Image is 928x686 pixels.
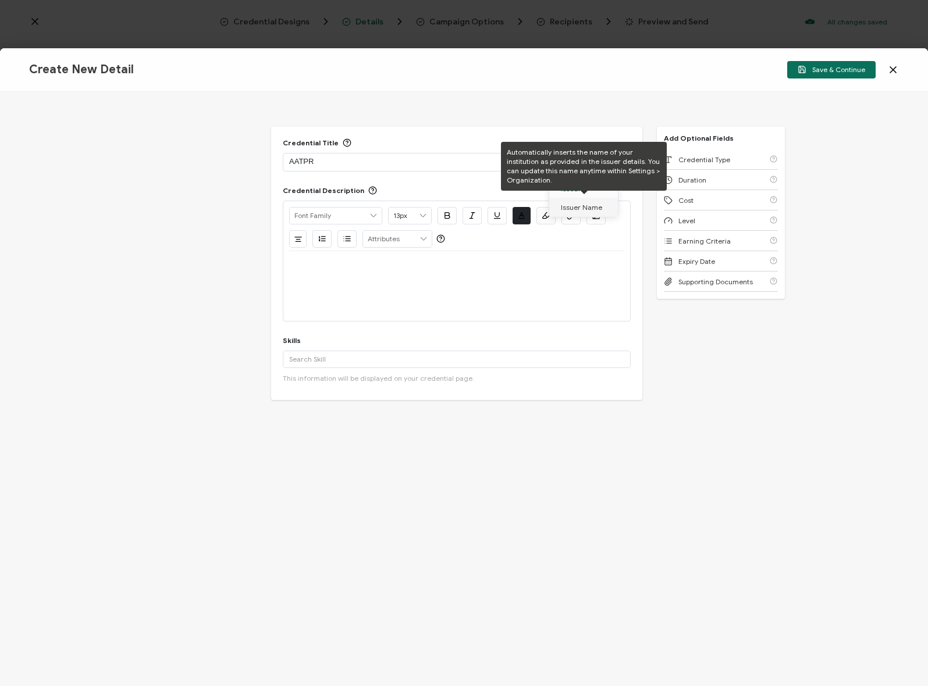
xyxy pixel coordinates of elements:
input: Font Family [290,208,382,224]
span: Save & Continue [798,65,865,74]
div: Automatically inserts the name of your institution as provided in the issuer details. You can upd... [501,142,667,191]
span: Supporting Documents [678,277,753,286]
span: Duration [678,176,706,184]
span: Create New Detail [29,62,134,77]
input: Font Size [389,208,431,224]
button: Save & Continue [787,61,876,78]
span: Cost [678,196,694,205]
div: Credential Title [283,138,351,147]
div: Credential Description [283,186,377,195]
span: Issuer Name [561,198,602,217]
span: Earning Criteria [678,237,731,245]
input: Search Skill [283,351,631,368]
span: Credential Type [678,155,730,164]
span: Expiry Date [678,257,715,266]
iframe: Chat Widget [728,555,928,686]
input: Attributes [363,231,432,247]
p: AATPR [289,156,536,167]
p: Add Optional Fields [657,134,741,142]
span: Level [678,216,695,225]
span: This information will be displayed on your credential page. [283,374,474,383]
div: Skills [283,336,301,345]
